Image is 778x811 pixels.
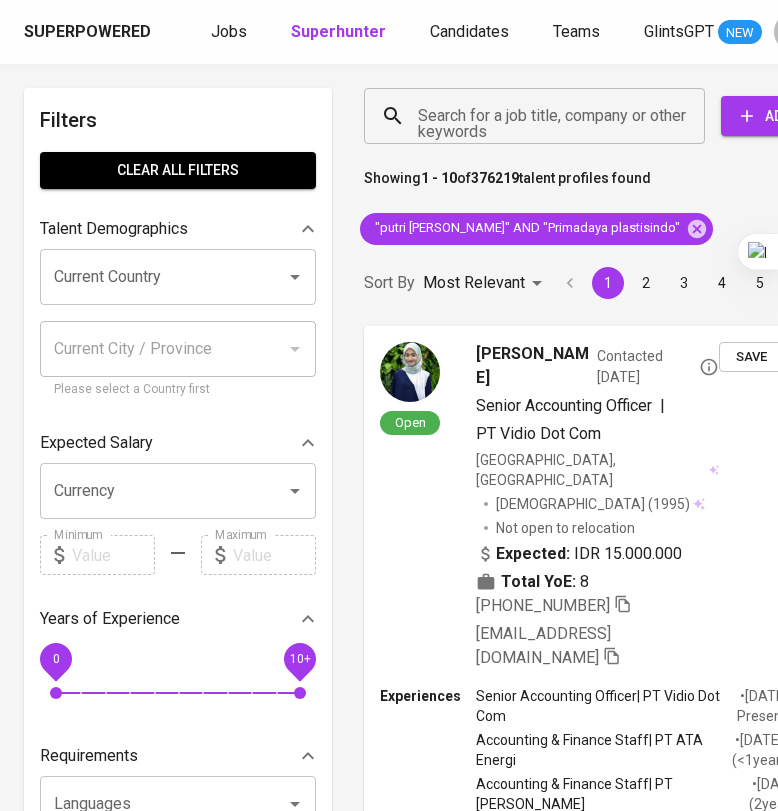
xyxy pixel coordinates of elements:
[592,267,624,299] button: page 1
[289,652,310,666] span: 10+
[476,450,719,490] div: [GEOGRAPHIC_DATA], [GEOGRAPHIC_DATA]
[496,494,705,514] div: (1995)
[430,20,513,45] a: Candidates
[211,20,251,45] a: Jobs
[421,170,457,186] b: 1 - 10
[496,542,570,566] b: Expected:
[40,736,316,776] div: Requirements
[360,213,713,245] div: "putri [PERSON_NAME]" AND "Primadaya plastisindo"
[291,22,386,41] b: Superhunter
[699,357,719,377] svg: By Batam recruiter
[706,267,738,299] button: Go to page 4
[40,152,316,189] button: Clear All filters
[380,342,440,402] img: 1ade639970a0a26d49234b84af85db3b.jpg
[24,21,151,44] div: Superpowered
[718,23,762,43] span: NEW
[476,424,601,443] span: PT Vidio Dot Com
[630,267,662,299] button: Go to page 2
[40,104,316,136] h6: Filters
[476,624,611,667] span: [EMAIL_ADDRESS][DOMAIN_NAME]
[40,744,138,768] p: Requirements
[364,168,651,205] p: Showing of talent profiles found
[40,599,316,639] div: Years of Experience
[476,596,610,615] span: [PHONE_NUMBER]
[40,209,316,249] div: Talent Demographics
[54,380,302,400] p: Please select a Country first
[281,477,309,505] button: Open
[40,431,153,455] p: Expected Salary
[423,271,525,295] p: Most Relevant
[580,570,589,594] span: 8
[553,20,604,45] a: Teams
[380,686,476,706] p: Experiences
[476,542,682,566] div: IDR 15.000.000
[40,423,316,463] div: Expected Salary
[501,570,576,594] b: Total YoE:
[387,414,434,431] span: Open
[744,267,776,299] button: Go to page 5
[660,394,665,418] span: |
[423,265,549,302] div: Most Relevant
[40,607,180,631] p: Years of Experience
[476,686,737,726] p: Senior Accounting Officer | PT Vidio Dot Com
[644,22,714,41] span: GlintsGPT
[56,158,300,183] span: Clear All filters
[476,396,652,415] span: Senior Accounting Officer
[476,342,589,390] span: [PERSON_NAME]
[476,730,732,770] p: Accounting & Finance Staff | PT ATA Energi
[644,20,762,45] a: GlintsGPT NEW
[496,518,635,538] p: Not open to relocation
[211,22,247,41] span: Jobs
[291,20,390,45] a: Superhunter
[729,346,773,369] span: Save
[430,22,509,41] span: Candidates
[364,271,415,295] p: Sort By
[597,346,719,386] span: Contacted [DATE]
[281,263,309,291] button: Open
[233,535,316,575] input: Value
[471,170,519,186] b: 376219
[360,219,692,238] span: "putri [PERSON_NAME]" AND "Primadaya plastisindo"
[496,494,648,514] span: [DEMOGRAPHIC_DATA]
[668,267,700,299] button: Go to page 3
[553,22,600,41] span: Teams
[52,652,59,666] span: 0
[72,535,155,575] input: Value
[24,21,155,44] a: Superpowered
[40,217,188,241] p: Talent Demographics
